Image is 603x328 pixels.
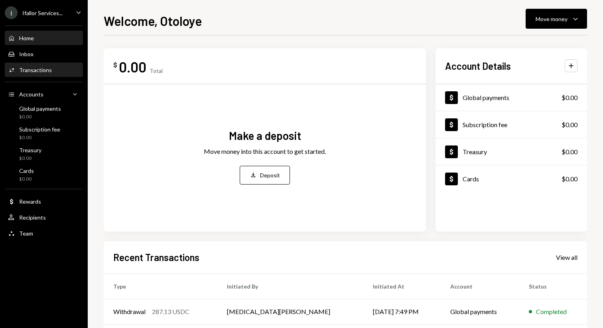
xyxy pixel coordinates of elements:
[526,9,587,29] button: Move money
[19,91,43,98] div: Accounts
[5,6,18,19] div: I
[436,111,587,138] a: Subscription fee$0.00
[5,63,83,77] a: Transactions
[19,147,41,153] div: Treasury
[441,299,519,324] td: Global payments
[436,138,587,165] a: Treasury$0.00
[113,307,146,316] div: Withdrawal
[463,148,487,155] div: Treasury
[562,174,577,184] div: $0.00
[5,210,83,224] a: Recipients
[19,134,60,141] div: $0.00
[5,87,83,101] a: Accounts
[19,114,61,120] div: $0.00
[463,94,509,101] div: Global payments
[19,155,41,162] div: $0.00
[5,124,83,143] a: Subscription fee$0.00
[19,230,33,237] div: Team
[19,126,60,133] div: Subscription fee
[562,93,577,102] div: $0.00
[119,58,146,76] div: 0.00
[441,273,519,299] th: Account
[260,171,280,179] div: Deposit
[445,59,511,73] h2: Account Details
[5,226,83,240] a: Team
[536,307,567,316] div: Completed
[5,47,83,61] a: Inbox
[5,165,83,184] a: Cards$0.00
[562,120,577,130] div: $0.00
[5,144,83,163] a: Treasury$0.00
[363,299,441,324] td: [DATE] 7:49 PM
[463,175,479,183] div: Cards
[556,253,577,261] a: View all
[5,194,83,208] a: Rewards
[19,35,34,41] div: Home
[217,299,363,324] td: [MEDICAL_DATA][PERSON_NAME]
[436,165,587,192] a: Cards$0.00
[19,214,46,221] div: Recipients
[19,105,61,112] div: Global payments
[229,128,301,143] div: Make a deposit
[19,67,52,73] div: Transactions
[150,67,163,74] div: Total
[22,10,63,16] div: Ifallor Services...
[19,167,34,174] div: Cards
[113,251,199,264] h2: Recent Transactions
[519,273,587,299] th: Status
[19,51,33,57] div: Inbox
[5,31,83,45] a: Home
[152,307,189,316] div: 287.13 USDC
[363,273,441,299] th: Initiated At
[436,84,587,111] a: Global payments$0.00
[463,121,507,128] div: Subscription fee
[536,15,568,23] div: Move money
[217,273,363,299] th: Initiated By
[5,103,83,122] a: Global payments$0.00
[562,147,577,157] div: $0.00
[19,198,41,205] div: Rewards
[240,166,290,185] button: Deposit
[204,147,326,156] div: Move money into this account to get started.
[19,176,34,183] div: $0.00
[104,13,202,29] h1: Welcome, Otoloye
[104,273,217,299] th: Type
[113,61,117,69] div: $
